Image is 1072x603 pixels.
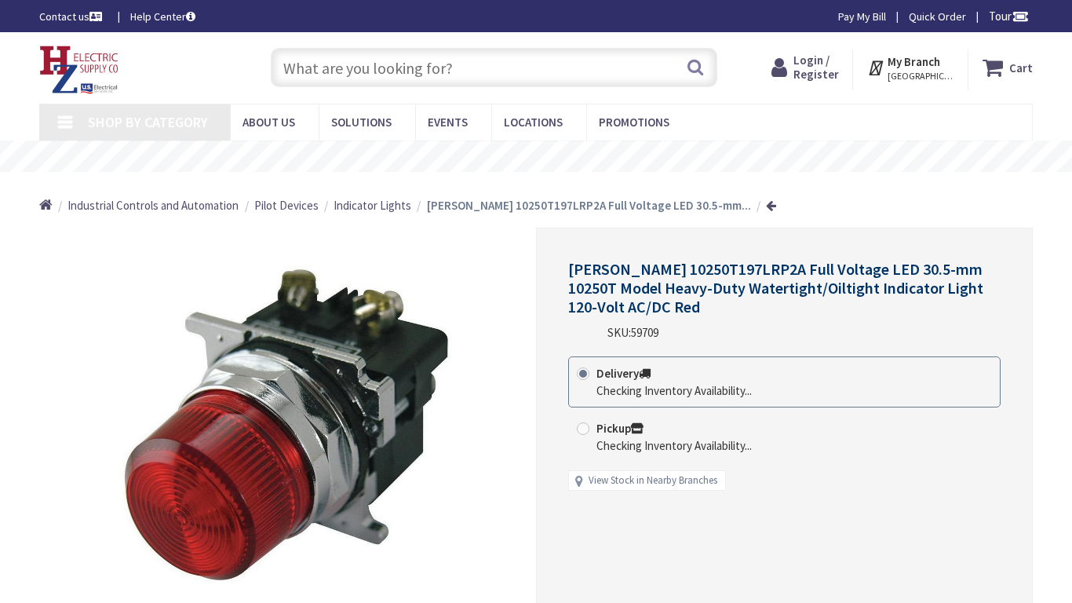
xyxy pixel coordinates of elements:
div: My Branch [GEOGRAPHIC_DATA], [GEOGRAPHIC_DATA] [867,53,954,82]
span: Indicator Lights [334,198,411,213]
strong: [PERSON_NAME] 10250T197LRP2A Full Voltage LED 30.5-mm... [427,198,751,213]
a: Login / Register [771,53,839,82]
a: Indicator Lights [334,197,411,214]
span: 59709 [631,325,658,340]
a: Cart [983,53,1033,82]
a: Contact us [39,9,105,24]
strong: Pickup [596,421,644,436]
a: Pay My Bill [838,9,886,24]
span: Tour [989,9,1029,24]
a: Pilot Devices [254,197,319,214]
a: View Stock in Nearby Branches [589,473,717,488]
span: Events [428,115,468,130]
span: [PERSON_NAME] 10250T197LRP2A Full Voltage LED 30.5-mm 10250T Model Heavy-Duty Watertight/Oiltight... [568,259,983,316]
input: What are you looking for? [271,48,717,87]
div: SKU: [607,324,658,341]
img: HZ Electric Supply [39,46,119,94]
span: Shop By Category [88,113,208,131]
strong: My Branch [888,54,940,69]
span: Industrial Controls and Automation [67,198,239,213]
div: Checking Inventory Availability... [596,382,752,399]
span: Solutions [331,115,392,130]
span: Promotions [599,115,669,130]
a: Quick Order [909,9,966,24]
img: Eaton 10250T197LRP2A Full Voltage LED 30.5-mm 10250T Model Heavy-Duty Watertight/Oiltight Indicat... [119,258,457,595]
a: Help Center [130,9,195,24]
span: Pilot Devices [254,198,319,213]
rs-layer: Free Same Day Pickup at 8 Locations [410,148,689,166]
span: [GEOGRAPHIC_DATA], [GEOGRAPHIC_DATA] [888,70,954,82]
div: Checking Inventory Availability... [596,437,752,454]
span: About Us [242,115,295,130]
a: Industrial Controls and Automation [67,197,239,214]
span: Locations [504,115,563,130]
strong: Cart [1009,53,1033,82]
span: Login / Register [793,53,839,82]
strong: Delivery [596,366,651,381]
